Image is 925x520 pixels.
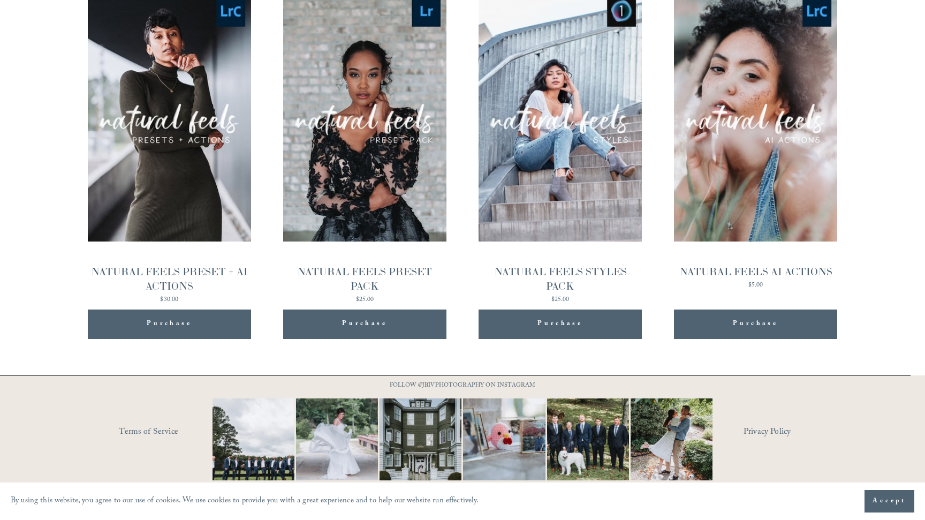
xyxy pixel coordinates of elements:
div: NATURAL FEELS PRESET PACK [283,265,446,293]
button: Accept [865,490,914,513]
span: Purchase [342,318,387,331]
a: Terms of Service [119,424,244,441]
div: NATURAL FEELS PRESET + AI ACTIONS [88,265,251,293]
p: FOLLOW @JBIVPHOTOGRAPHY ON INSTAGRAM [369,380,556,392]
img: Wideshots aren't just &quot;nice to have,&quot; they're a wedding day essential! 🙌 #Wideshotwedne... [368,398,474,480]
img: Not every photo needs to be perfectly still, sometimes the best ones are the ones that feel like ... [276,398,399,480]
div: $25.00 [479,297,642,303]
div: $25.00 [283,297,446,303]
img: Happy #InternationalDogDay to all the pups who have made wedding days, engagement sessions, and p... [526,398,649,480]
div: NATURAL FEELS AI ACTIONS [679,265,832,279]
img: Definitely, not your typical #WideShotWednesday moment. It&rsquo;s all about the suits, the smile... [192,398,315,480]
button: Purchase [479,310,642,339]
img: This has got to be one of the cutest detail shots I've ever taken for a wedding! 📷 @thewoobles #I... [443,398,566,480]
button: Purchase [674,310,837,339]
button: Purchase [88,310,251,339]
span: Accept [873,496,906,507]
span: Purchase [147,318,192,331]
span: Purchase [537,318,582,331]
div: $5.00 [679,282,832,289]
span: Purchase [733,318,778,331]
div: NATURAL FEELS STYLES PACK [479,265,642,293]
p: By using this website, you agree to our use of cookies. We use cookies to provide you with a grea... [11,494,479,509]
a: Privacy Policy [744,424,837,441]
img: It&rsquo;s that time of year where weddings and engagements pick up and I get the joy of capturin... [631,385,712,494]
button: Purchase [283,310,446,339]
div: $30.00 [88,297,251,303]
